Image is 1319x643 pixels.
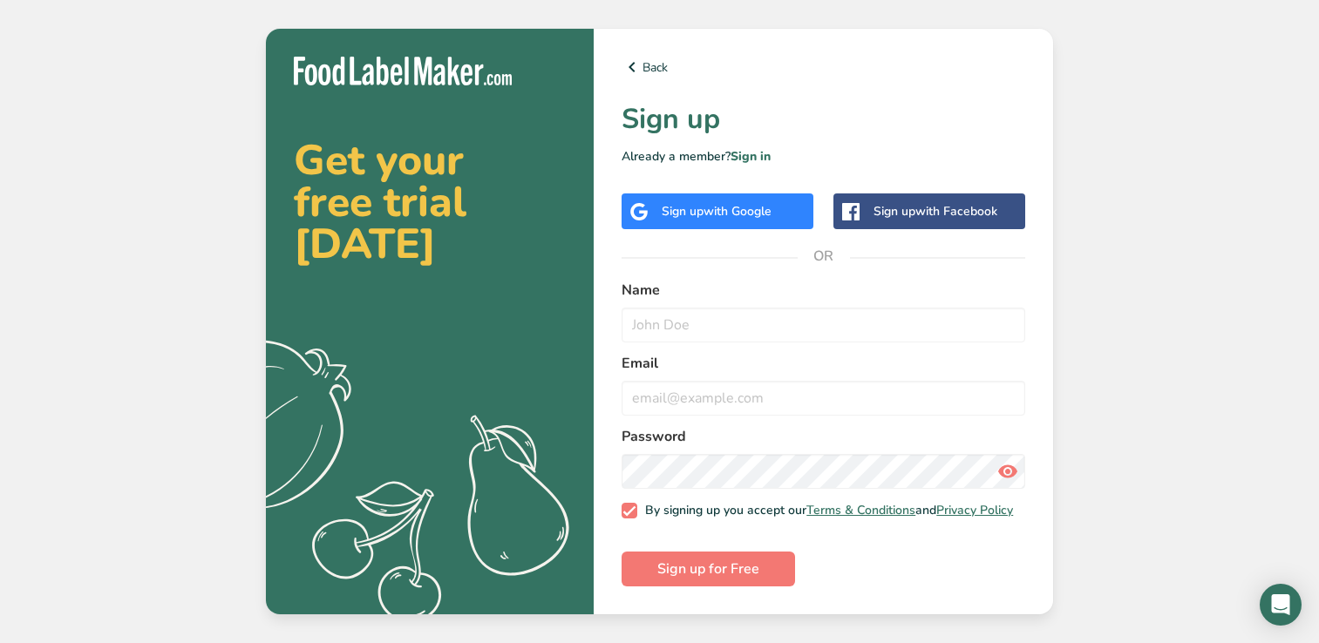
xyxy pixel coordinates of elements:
[622,308,1025,342] input: John Doe
[1260,584,1302,626] div: Open Intercom Messenger
[622,552,795,586] button: Sign up for Free
[704,203,772,220] span: with Google
[622,147,1025,166] p: Already a member?
[798,230,850,282] span: OR
[294,57,512,85] img: Food Label Maker
[622,280,1025,301] label: Name
[806,502,915,518] a: Terms & Conditions
[294,139,566,265] h2: Get your free trial [DATE]
[662,202,772,220] div: Sign up
[637,503,1014,518] span: By signing up you accept our and
[622,98,1025,140] h1: Sign up
[874,202,997,220] div: Sign up
[622,57,1025,78] a: Back
[915,203,997,220] span: with Facebook
[731,148,771,165] a: Sign in
[657,558,759,579] span: Sign up for Free
[622,353,1025,374] label: Email
[622,381,1025,416] input: email@example.com
[936,502,1013,518] a: Privacy Policy
[622,426,1025,447] label: Password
